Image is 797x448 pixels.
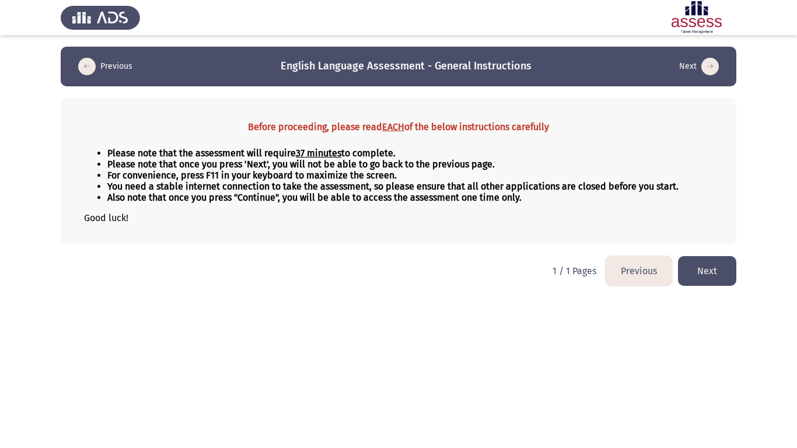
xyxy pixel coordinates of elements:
button: load next page [676,57,722,76]
u: 37 minutes [296,148,341,159]
strong: For convenience, press F11 in your keyboard to maximize the screen. [107,170,397,181]
u: EACH [382,121,404,132]
img: Assessment logo of ASSESS English Language Assessment (3 Module) (Ba - IB) [657,1,736,34]
img: Assess Talent Management logo [61,1,140,34]
strong: Please note that the assessment will require to complete. [107,148,396,159]
strong: You need a stable internet connection to take the assessment, so please ensure that all other app... [107,181,679,192]
h3: English Language Assessment - General Instructions [281,59,532,73]
p: 1 / 1 Pages [553,265,596,276]
button: load previous page [606,256,672,286]
button: load next page [678,256,736,286]
strong: Please note that once you press 'Next', you will not be able to go back to the previous page. [107,159,495,170]
strong: Before proceeding, please read of the below instructions carefully [248,121,549,132]
button: load previous page [75,57,136,76]
strong: Also note that once you press "Continue", you will be able to access the assessment one time only. [107,192,522,203]
p: Good luck! [84,212,713,223]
